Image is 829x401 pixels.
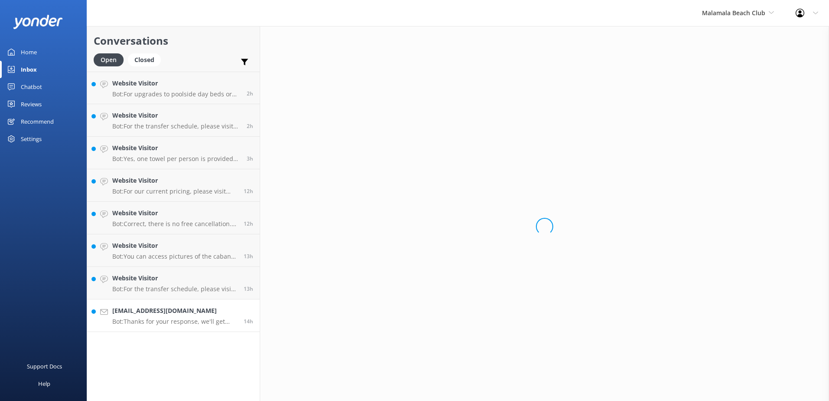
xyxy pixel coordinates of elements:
h2: Conversations [94,33,253,49]
h4: Website Visitor [112,111,240,120]
div: Closed [128,53,161,66]
h4: Website Visitor [112,143,240,153]
div: Open [94,53,124,66]
span: Aug 25 2025 08:13am (UTC +12:00) Pacific/Auckland [247,90,253,97]
a: Website VisitorBot:Yes, one towel per person is provided as part of your Full Day or Half Day pas... [87,137,260,169]
h4: Website Visitor [112,176,237,185]
div: Settings [21,130,42,148]
span: Malamala Beach Club [702,9,765,17]
a: Website VisitorBot:Correct, there is no free cancellation. A 100% cancellation fee applies if you... [87,202,260,234]
h4: Website Visitor [112,273,237,283]
span: Aug 24 2025 08:50pm (UTC +12:00) Pacific/Auckland [244,285,253,293]
span: Aug 25 2025 07:21am (UTC +12:00) Pacific/Auckland [247,122,253,130]
p: Bot: For our current pricing, please visit [URL][DOMAIN_NAME]. [112,187,237,195]
a: Closed [128,55,165,64]
span: Aug 24 2025 08:03pm (UTC +12:00) Pacific/Auckland [244,318,253,325]
p: Bot: Correct, there is no free cancellation. A 100% cancellation fee applies if you cancel your b... [112,220,237,228]
p: Bot: For the transfer schedule, please visit [URL][DOMAIN_NAME]. [112,122,240,130]
p: Bot: Yes, one towel per person is provided as part of your Full Day or Half Day pass. Additional ... [112,155,240,163]
a: Website VisitorBot:For the transfer schedule, please visit: [URL][DOMAIN_NAME]13h [87,267,260,299]
span: Aug 24 2025 08:58pm (UTC +12:00) Pacific/Auckland [244,253,253,260]
p: Bot: Thanks for your response, we'll get back to you as soon as we can during opening hours. [112,318,237,325]
div: Help [38,375,50,392]
h4: Website Visitor [112,241,237,250]
div: Support Docs [27,358,62,375]
h4: [EMAIL_ADDRESS][DOMAIN_NAME] [112,306,237,316]
div: Recommend [21,113,54,130]
p: Bot: For the transfer schedule, please visit: [URL][DOMAIN_NAME] [112,285,237,293]
a: Website VisitorBot:For upgrades to poolside day beds or cabanas, please visit our website for mor... [87,72,260,104]
span: Aug 24 2025 09:43pm (UTC +12:00) Pacific/Auckland [244,187,253,195]
p: Bot: You can access pictures of the cabana and various facilities at [GEOGRAPHIC_DATA] here: [URL... [112,253,237,260]
h4: Website Visitor [112,208,237,218]
div: Home [21,43,37,61]
a: Website VisitorBot:For the transfer schedule, please visit [URL][DOMAIN_NAME].2h [87,104,260,137]
h4: Website Visitor [112,79,240,88]
a: [EMAIL_ADDRESS][DOMAIN_NAME]Bot:Thanks for your response, we'll get back to you as soon as we can... [87,299,260,332]
p: Bot: For upgrades to poolside day beds or cabanas, please visit our website for more information:... [112,90,240,98]
div: Chatbot [21,78,42,95]
div: Inbox [21,61,37,78]
span: Aug 24 2025 09:39pm (UTC +12:00) Pacific/Auckland [244,220,253,227]
img: yonder-white-logo.png [13,15,63,29]
a: Open [94,55,128,64]
span: Aug 25 2025 06:32am (UTC +12:00) Pacific/Auckland [247,155,253,162]
a: Website VisitorBot:You can access pictures of the cabana and various facilities at [GEOGRAPHIC_DA... [87,234,260,267]
a: Website VisitorBot:For our current pricing, please visit [URL][DOMAIN_NAME].12h [87,169,260,202]
div: Reviews [21,95,42,113]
